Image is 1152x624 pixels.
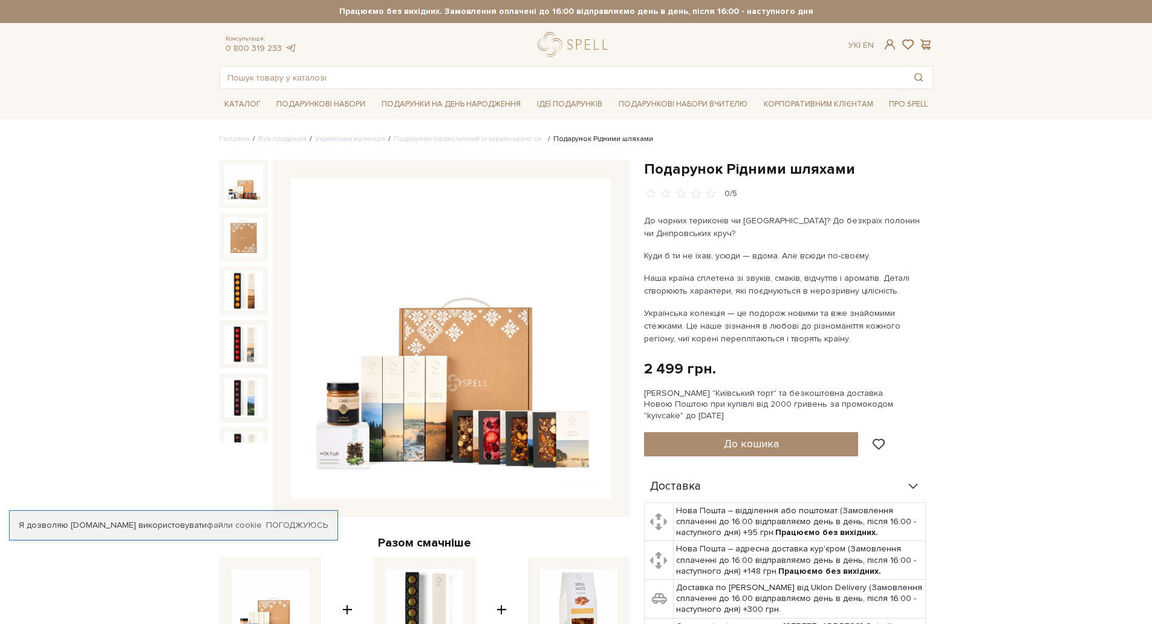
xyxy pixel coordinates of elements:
[538,32,613,57] a: logo
[285,43,297,53] a: telegram
[848,40,874,51] div: Ук
[220,535,630,551] div: Разом смачніше
[863,40,874,50] a: En
[224,271,263,310] img: Подарунок Рідними шляхами
[10,520,337,531] div: Я дозволяю [DOMAIN_NAME] використовувати
[884,95,932,114] a: Про Spell
[207,520,262,530] a: файли cookie
[394,134,545,143] a: Подарунок патріотичний (з українською си..
[315,134,385,143] a: Українська колекція
[532,95,607,114] a: Ідеї подарунків
[644,160,933,179] h1: Подарунок Рідними шляхами
[644,249,928,262] p: Куди б ти не їхав, усюди — вдома. Але всюди по-своєму.
[674,580,926,619] td: Доставка по [PERSON_NAME] від Uklon Delivery (Замовлення сплаченні до 16:00 відправляємо день в д...
[220,67,905,88] input: Пошук товару у каталозі
[224,325,263,364] img: Подарунок Рідними шляхами
[644,307,928,345] p: Українська колекція — це подорож новими та вже знайомими стежками. Це наше зізнання в любові до р...
[759,95,878,114] a: Корпоративним клієнтам
[650,481,701,492] span: Доставка
[224,165,263,203] img: Подарунок Рідними шляхами
[258,134,307,143] a: Вся продукція
[724,437,779,450] span: До кошика
[224,432,263,471] img: Подарунок Рідними шляхами
[224,378,263,417] img: Подарунок Рідними шляхами
[220,95,265,114] a: Каталог
[224,218,263,257] img: Подарунок Рідними шляхами
[724,188,737,200] div: 0/5
[644,388,933,421] div: [PERSON_NAME] "Київський торт" та безкоштовна доставка Новою Поштою при купівлі від 2000 гривень ...
[272,95,370,114] a: Подарункові набори
[545,134,653,145] li: Подарунок Рідними шляхами
[674,502,926,541] td: Нова Пошта – відділення або поштомат (Замовлення сплаченні до 16:00 відправляємо день в день, піс...
[266,520,328,531] a: Погоджуюсь
[644,432,859,456] button: До кошика
[291,178,611,499] img: Подарунок Рідними шляхами
[775,527,878,537] b: Працюємо без вихідних.
[905,67,932,88] button: Пошук товару у каталозі
[644,214,928,240] p: До чорних териконів чи [GEOGRAPHIC_DATA]? До безкраїх полонин чи Дніпровських круч?
[377,95,526,114] a: Подарунки на День народження
[859,40,861,50] span: |
[674,541,926,580] td: Нова Пошта – адресна доставка кур'єром (Замовлення сплаченні до 16:00 відправляємо день в день, п...
[226,43,282,53] a: 0 800 319 233
[226,35,297,43] span: Консультація:
[220,134,250,143] a: Головна
[644,272,928,297] p: Наша країна сплетена зі звуків, смаків, відчуттів і ароматів. Деталі створюють характери, які поє...
[778,566,881,576] b: Працюємо без вихідних.
[614,94,752,114] a: Подарункові набори Вчителю
[220,6,933,17] strong: Працюємо без вихідних. Замовлення оплачені до 16:00 відправляємо день в день, після 16:00 - насту...
[644,360,716,378] div: 2 499 грн.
